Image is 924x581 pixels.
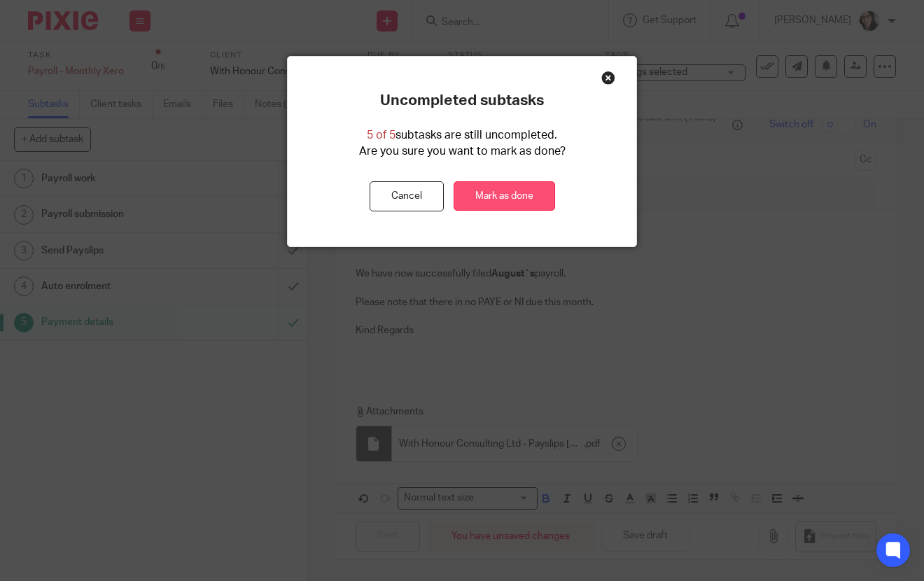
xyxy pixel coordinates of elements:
[370,181,444,211] button: Cancel
[601,71,615,85] div: Close this dialog window
[359,143,566,160] p: Are you sure you want to mark as done?
[380,92,544,110] p: Uncompleted subtasks
[367,127,557,143] p: subtasks are still uncompleted.
[454,181,555,211] a: Mark as done
[367,129,395,141] span: 5 of 5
